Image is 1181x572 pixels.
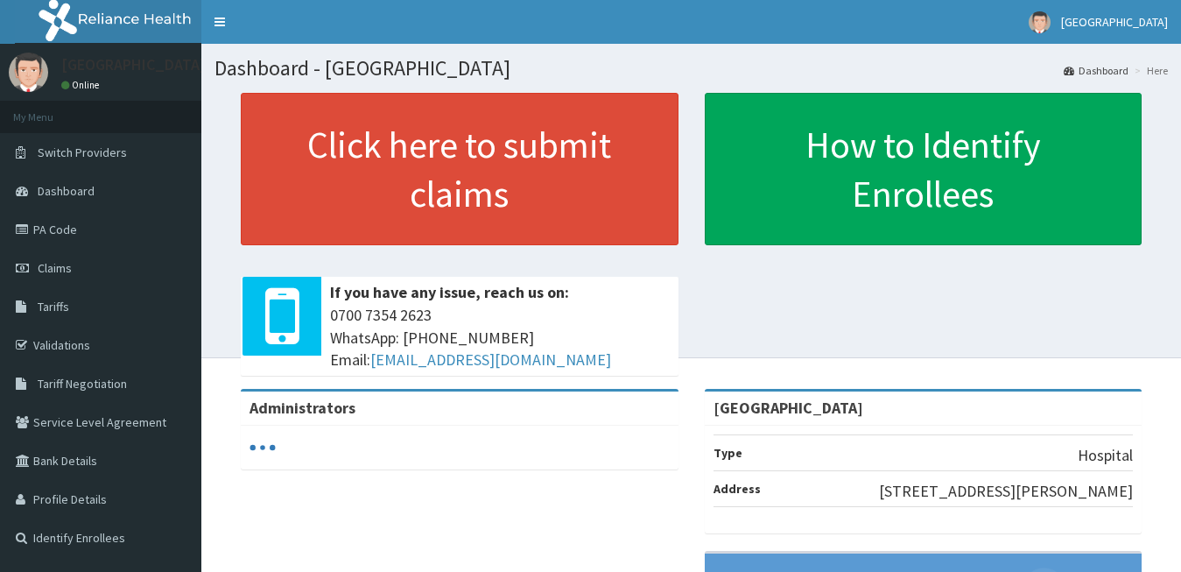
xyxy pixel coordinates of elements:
b: Address [714,481,761,497]
img: User Image [9,53,48,92]
li: Here [1130,63,1168,78]
b: If you have any issue, reach us on: [330,282,569,302]
p: [GEOGRAPHIC_DATA] [61,57,206,73]
h1: Dashboard - [GEOGRAPHIC_DATA] [214,57,1168,80]
a: How to Identify Enrollees [705,93,1142,245]
a: Click here to submit claims [241,93,678,245]
span: Switch Providers [38,145,127,160]
span: Tariff Negotiation [38,376,127,392]
p: [STREET_ADDRESS][PERSON_NAME] [879,480,1133,503]
p: Hospital [1078,444,1133,467]
span: [GEOGRAPHIC_DATA] [1061,14,1168,30]
strong: [GEOGRAPHIC_DATA] [714,398,863,418]
span: Tariffs [38,299,69,314]
span: Dashboard [38,183,95,199]
a: Online [61,79,103,91]
span: 0700 7354 2623 WhatsApp: [PHONE_NUMBER] Email: [330,304,670,371]
span: Claims [38,260,72,276]
b: Type [714,445,742,461]
a: Dashboard [1064,63,1128,78]
b: Administrators [250,398,355,418]
img: User Image [1029,11,1051,33]
a: [EMAIL_ADDRESS][DOMAIN_NAME] [370,350,611,370]
svg: audio-loading [250,434,276,461]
